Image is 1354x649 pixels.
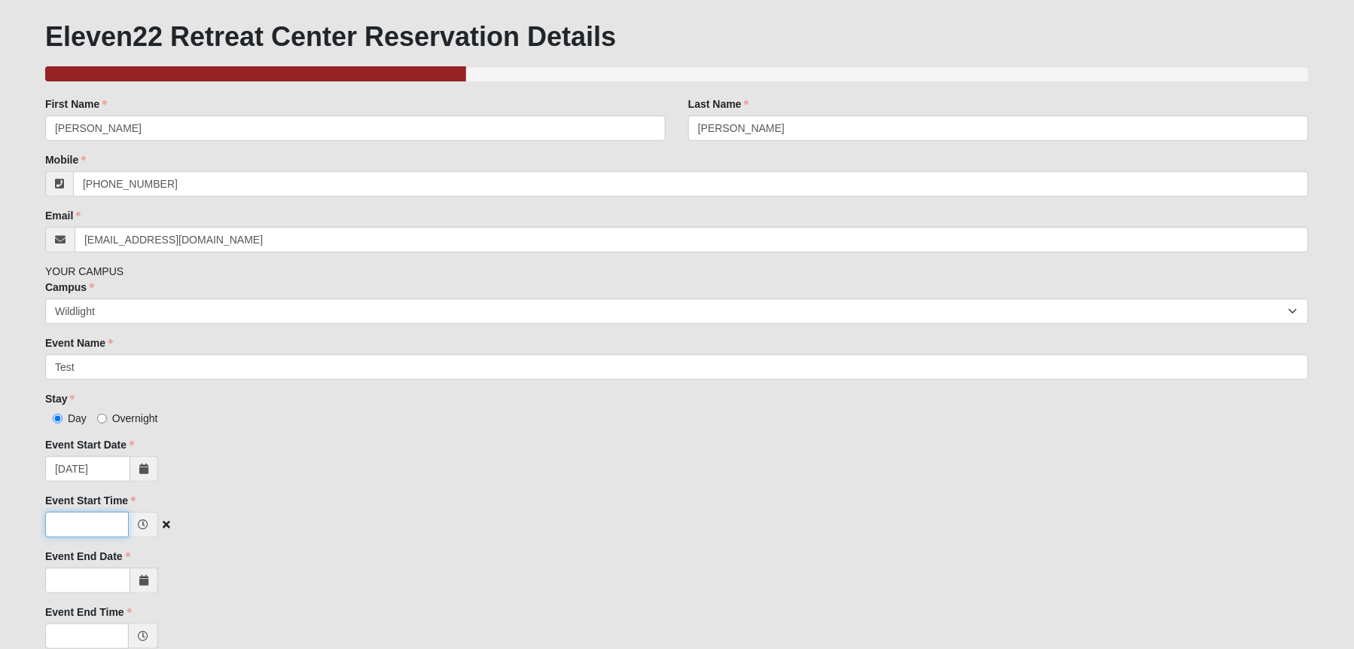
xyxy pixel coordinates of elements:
label: Event Start Time [45,493,136,508]
label: Event Name [45,335,113,351]
label: Email [45,208,81,223]
label: Event End Time [45,605,132,620]
h1: Eleven22 Retreat Center Reservation Details [45,20,1309,53]
label: Last Name [688,96,749,112]
input: Overnight [97,414,107,424]
label: First Name [45,96,107,112]
span: Day [68,412,87,424]
label: Event Start Date [45,437,134,452]
label: Stay [45,391,75,406]
label: Campus [45,280,94,295]
input: Day [53,414,63,424]
label: Event End Date [45,549,130,564]
span: Overnight [112,412,158,424]
label: Mobile [45,152,86,167]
